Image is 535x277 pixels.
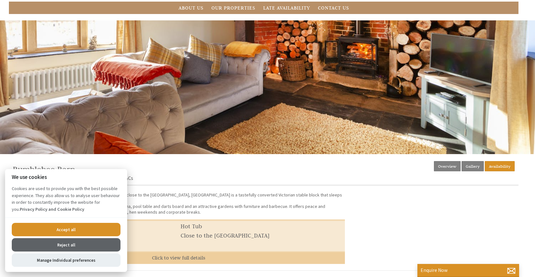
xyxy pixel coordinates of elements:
h2: We use cookies [5,174,127,180]
a: Gallery [462,161,484,171]
li: Hot Tub [179,222,345,231]
a: Contact Us [318,5,349,11]
p: Cookies are used to provide you with the best possible experience. They also allow us to analyse ... [5,185,127,217]
a: Click to view full details [13,251,345,264]
p: Enquire Now [421,267,516,273]
button: Accept all [12,223,120,236]
a: T&Cs [121,174,133,181]
a: Overview [434,161,461,171]
button: Manage Individual preferences [12,253,120,267]
a: About Us [179,5,203,11]
a: Late Availability [263,5,310,11]
a: Privacy Policy and Cookie Policy [20,206,84,212]
button: Reject all [12,238,120,252]
li: Close to the [GEOGRAPHIC_DATA] [179,231,345,240]
p: In a very private setting in [GEOGRAPHIC_DATA] countryside close to the [GEOGRAPHIC_DATA], [GEOGR... [13,192,345,215]
a: Availability [485,161,515,171]
a: Bumblebee Barn [13,164,75,174]
a: Our Properties [211,5,255,11]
